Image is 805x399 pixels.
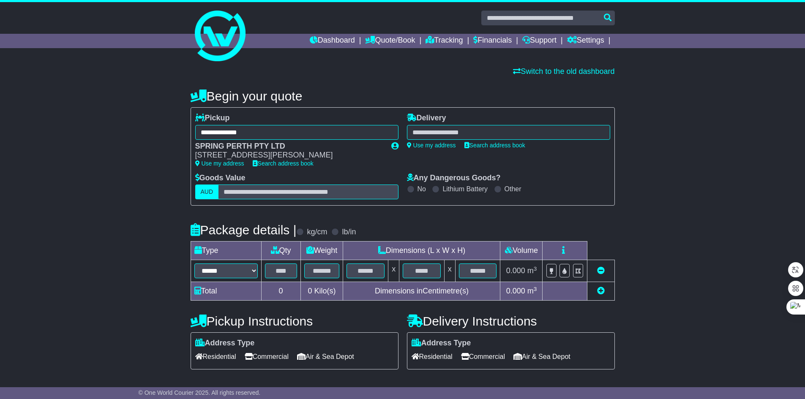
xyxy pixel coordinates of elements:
label: Lithium Battery [442,185,488,193]
a: Search address book [464,142,525,149]
td: Kilo(s) [300,282,343,301]
span: Air & Sea Depot [513,350,570,363]
h4: Package details | [191,223,297,237]
td: Dimensions (L x W x H) [343,242,500,260]
a: Quote/Book [365,34,415,48]
a: Support [522,34,557,48]
span: © One World Courier 2025. All rights reserved. [139,389,261,396]
label: Address Type [195,339,255,348]
a: Settings [567,34,604,48]
label: Other [505,185,521,193]
td: x [388,260,399,282]
sup: 3 [534,286,537,292]
td: 0 [261,282,300,301]
label: Delivery [407,114,446,123]
span: Commercial [245,350,289,363]
label: lb/in [342,228,356,237]
label: Address Type [412,339,471,348]
td: x [444,260,455,282]
span: Residential [195,350,236,363]
label: kg/cm [307,228,327,237]
td: Dimensions in Centimetre(s) [343,282,500,301]
span: Air & Sea Depot [297,350,354,363]
label: Any Dangerous Goods? [407,174,501,183]
label: Goods Value [195,174,246,183]
span: 0 [308,287,312,295]
sup: 3 [534,266,537,272]
td: Type [191,242,261,260]
div: [STREET_ADDRESS][PERSON_NAME] [195,151,383,160]
span: m [527,266,537,275]
a: Use my address [195,160,244,167]
h4: Begin your quote [191,89,615,103]
span: 0.000 [506,266,525,275]
a: Search address book [253,160,314,167]
span: 0.000 [506,287,525,295]
label: AUD [195,185,219,199]
td: Volume [500,242,543,260]
a: Add new item [597,287,605,295]
td: Weight [300,242,343,260]
label: Pickup [195,114,230,123]
td: Qty [261,242,300,260]
label: No [418,185,426,193]
a: Financials [473,34,512,48]
a: Remove this item [597,266,605,275]
span: m [527,287,537,295]
div: SPRING PERTH PTY LTD [195,142,383,151]
span: Residential [412,350,453,363]
a: Tracking [426,34,463,48]
td: Total [191,282,261,301]
a: Dashboard [310,34,355,48]
h4: Delivery Instructions [407,314,615,328]
h4: Pickup Instructions [191,314,398,328]
a: Switch to the old dashboard [513,67,614,76]
span: Commercial [461,350,505,363]
a: Use my address [407,142,456,149]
